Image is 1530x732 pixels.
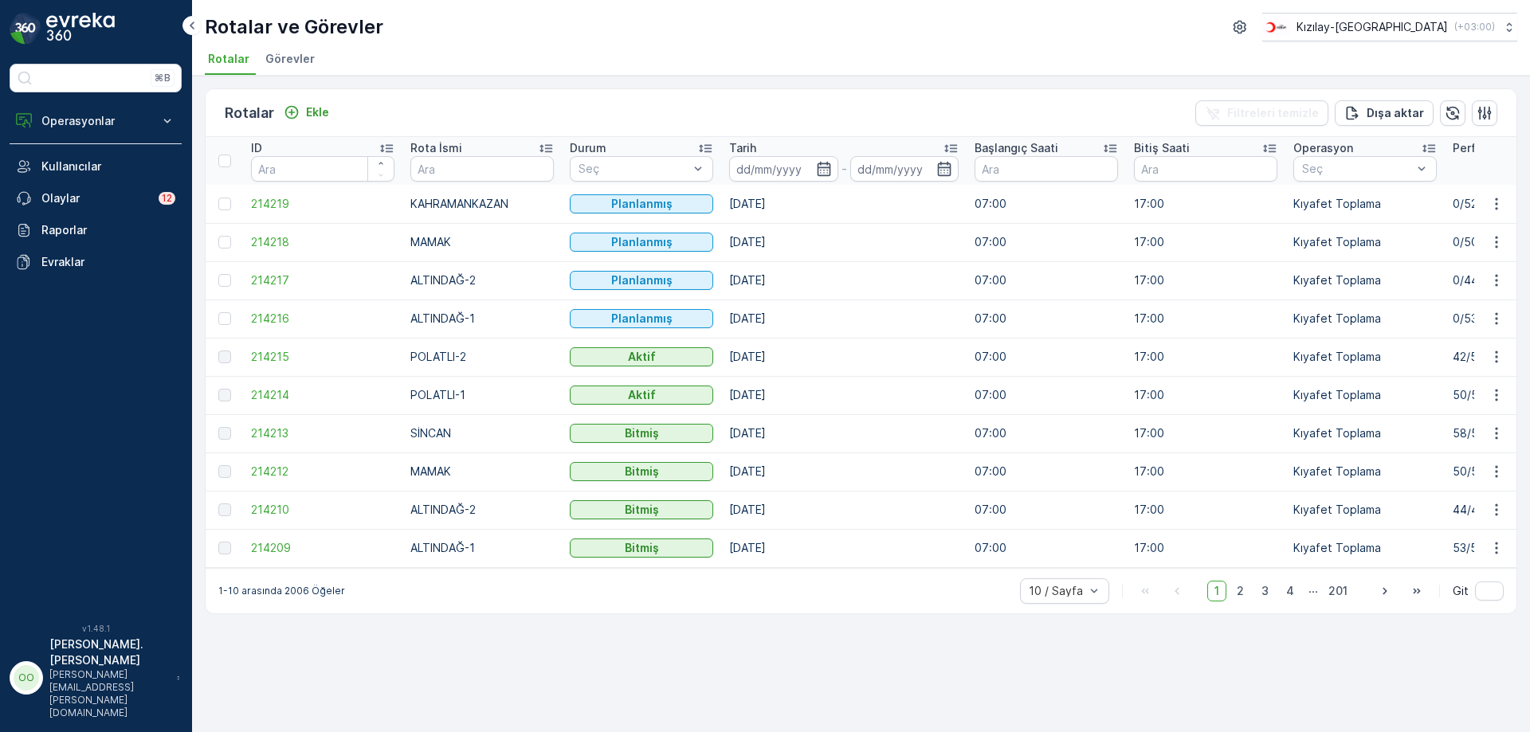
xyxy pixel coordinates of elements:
[1367,105,1424,121] p: Dışa aktar
[402,261,562,299] td: ALTINDAĞ-2
[1285,185,1445,223] td: Kıyafet Toplama
[41,254,175,270] p: Evraklar
[1285,261,1445,299] td: Kıyafet Toplama
[721,491,967,529] td: [DATE]
[10,246,182,278] a: Evraklar
[721,414,967,452] td: [DATE]
[628,387,656,403] p: Aktif
[10,151,182,182] a: Kullanıcılar
[225,102,274,124] p: Rotalar
[1126,491,1285,529] td: 17:00
[10,624,182,633] span: v 1.48.1
[265,51,315,67] span: Görevler
[967,376,1126,414] td: 07:00
[251,349,394,365] a: 214215
[251,196,394,212] a: 214219
[49,668,169,719] p: [PERSON_NAME][EMAIL_ADDRESS][PERSON_NAME][DOMAIN_NAME]
[570,386,713,405] button: Aktif
[1321,581,1355,601] span: 201
[721,223,967,261] td: [DATE]
[967,338,1126,376] td: 07:00
[306,104,329,120] p: Ekle
[967,491,1126,529] td: 07:00
[1207,581,1226,601] span: 1
[402,452,562,491] td: MAMAK
[721,299,967,338] td: [DATE]
[570,538,713,558] button: Bitmiş
[1308,581,1318,601] p: ...
[729,156,838,182] input: dd/mm/yyyy
[1285,299,1445,338] td: Kıyafet Toplama
[1126,452,1285,491] td: 17:00
[1285,338,1445,376] td: Kıyafet Toplama
[251,387,394,403] a: 214214
[410,140,462,156] p: Rota İsmi
[1126,261,1285,299] td: 17:00
[402,185,562,223] td: KAHRAMANKAZAN
[611,311,673,327] p: Planlanmış
[251,156,394,182] input: Ara
[570,347,713,366] button: Aktif
[967,261,1126,299] td: 07:00
[570,500,713,519] button: Bitmiş
[841,159,847,178] p: -
[251,502,394,518] span: 214210
[975,140,1058,156] p: Başlangıç Saati
[41,159,175,174] p: Kullanıcılar
[402,299,562,338] td: ALTINDAĞ-1
[1285,414,1445,452] td: Kıyafet Toplama
[1285,491,1445,529] td: Kıyafet Toplama
[625,502,659,518] p: Bitmiş
[628,349,656,365] p: Aktif
[1126,185,1285,223] td: 17:00
[1126,376,1285,414] td: 17:00
[1293,140,1353,156] p: Operasyon
[1230,581,1251,601] span: 2
[1254,581,1276,601] span: 3
[162,192,172,205] p: 12
[1195,100,1328,126] button: Filtreleri temizle
[251,272,394,288] a: 214217
[402,376,562,414] td: POLATLI-1
[611,272,673,288] p: Planlanmış
[251,425,394,441] span: 214213
[10,105,182,137] button: Operasyonlar
[570,194,713,213] button: Planlanmış
[218,503,231,516] div: Toggle Row Selected
[611,196,673,212] p: Planlanmış
[721,376,967,414] td: [DATE]
[1453,140,1516,156] p: Performans
[218,274,231,287] div: Toggle Row Selected
[49,636,169,668] p: [PERSON_NAME].[PERSON_NAME]
[251,234,394,250] span: 214218
[410,156,554,182] input: Ara
[967,529,1126,567] td: 07:00
[14,665,39,691] div: OO
[251,540,394,556] a: 214209
[402,223,562,261] td: MAMAK
[1285,376,1445,414] td: Kıyafet Toplama
[1453,583,1469,599] span: Git
[967,452,1126,491] td: 07:00
[1227,105,1319,121] p: Filtreleri temizle
[850,156,959,182] input: dd/mm/yyyy
[729,140,756,156] p: Tarih
[570,271,713,290] button: Planlanmış
[1126,223,1285,261] td: 17:00
[41,222,175,238] p: Raporlar
[1126,299,1285,338] td: 17:00
[1134,156,1277,182] input: Ara
[570,140,606,156] p: Durum
[1285,452,1445,491] td: Kıyafet Toplama
[721,261,967,299] td: [DATE]
[402,529,562,567] td: ALTINDAĞ-1
[155,72,171,84] p: ⌘B
[251,311,394,327] span: 214216
[402,414,562,452] td: SİNCAN
[1297,19,1448,35] p: Kızılay-[GEOGRAPHIC_DATA]
[570,233,713,252] button: Planlanmış
[218,236,231,249] div: Toggle Row Selected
